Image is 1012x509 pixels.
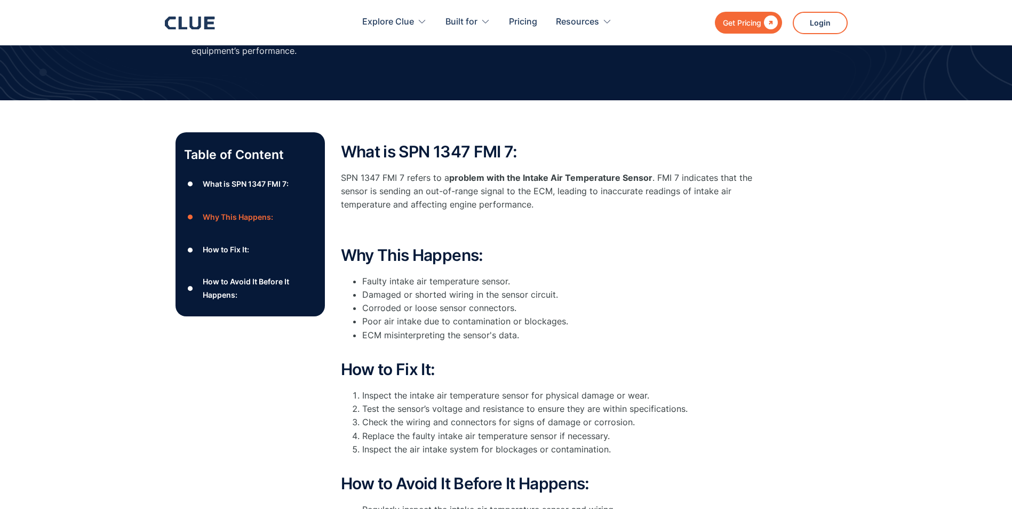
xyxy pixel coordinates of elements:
[449,172,652,183] strong: problem with the Intake Air Temperature Sensor
[362,430,768,443] li: Replace the faulty intake air temperature sensor if necessary.
[341,246,768,264] h2: Why This Happens:
[341,222,768,236] p: ‍
[341,361,768,378] h2: How to Fix It:
[184,146,316,163] p: Table of Content
[362,389,768,402] li: Inspect the intake air temperature sensor for physical damage or wear.
[341,171,768,212] p: SPN 1347 FMI 7 refers to a . FMI 7 indicates that the sensor is sending an out-of-range signal to...
[715,12,782,34] a: Get Pricing
[362,5,414,39] div: Explore Clue
[203,210,273,224] div: Why This Happens:
[509,5,537,39] a: Pricing
[761,16,778,29] div: 
[362,301,768,315] li: Corroded or loose sensor connectors.
[184,176,197,192] div: ●
[362,288,768,301] li: Damaged or shorted wiring in the sensor circuit.
[341,143,768,161] h2: What is SPN 1347 FMI 7:
[184,242,316,258] a: ●How to Fix It:
[203,243,249,256] div: How to Fix It:
[793,12,848,34] a: Login
[445,5,477,39] div: Built for
[184,280,197,296] div: ●
[556,5,612,39] div: Resources
[723,16,761,29] div: Get Pricing
[341,475,768,492] h2: How to Avoid It Before It Happens:
[362,315,768,328] li: Poor air intake due to contamination or blockages.
[362,275,768,288] li: Faulty intake air temperature sensor.
[362,416,768,429] li: Check the wiring and connectors for signs of damage or corrosion.
[445,5,490,39] div: Built for
[184,242,197,258] div: ●
[184,209,316,225] a: ●Why This Happens:
[362,443,768,470] li: Inspect the air intake system for blockages or contamination.
[203,177,289,190] div: What is SPN 1347 FMI 7:
[362,5,427,39] div: Explore Clue
[184,176,316,192] a: ●What is SPN 1347 FMI 7:
[362,329,768,355] li: ECM misinterpreting the sensor's data.
[556,5,599,39] div: Resources
[203,275,316,301] div: How to Avoid It Before It Happens:
[184,275,316,301] a: ●How to Avoid It Before It Happens:
[362,402,768,416] li: Test the sensor’s voltage and resistance to ensure they are within specifications.
[184,209,197,225] div: ●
